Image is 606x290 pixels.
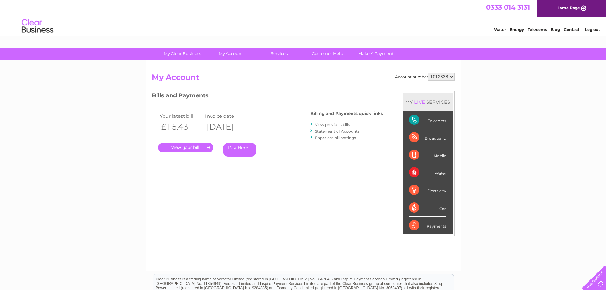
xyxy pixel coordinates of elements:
[152,73,455,85] h2: My Account
[585,27,600,32] a: Log out
[315,135,356,140] a: Paperless bill settings
[223,143,256,157] a: Pay Here
[350,48,402,60] a: Make A Payment
[564,27,579,32] a: Contact
[409,164,446,181] div: Water
[156,48,209,60] a: My Clear Business
[158,112,204,120] td: Your latest bill
[158,120,204,133] th: £115.43
[510,27,524,32] a: Energy
[413,99,426,105] div: LIVE
[409,129,446,146] div: Broadband
[21,17,54,36] img: logo.png
[409,217,446,234] div: Payments
[494,27,506,32] a: Water
[301,48,354,60] a: Customer Help
[395,73,455,81] div: Account number
[205,48,257,60] a: My Account
[253,48,305,60] a: Services
[204,112,249,120] td: Invoice date
[486,3,530,11] a: 0333 014 3131
[528,27,547,32] a: Telecoms
[409,181,446,199] div: Electricity
[551,27,560,32] a: Blog
[158,143,213,152] a: .
[153,4,454,31] div: Clear Business is a trading name of Verastar Limited (registered in [GEOGRAPHIC_DATA] No. 3667643...
[409,111,446,129] div: Telecoms
[315,122,350,127] a: View previous bills
[315,129,359,134] a: Statement of Accounts
[152,91,383,102] h3: Bills and Payments
[403,93,453,111] div: MY SERVICES
[204,120,249,133] th: [DATE]
[409,199,446,217] div: Gas
[409,146,446,164] div: Mobile
[310,111,383,116] h4: Billing and Payments quick links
